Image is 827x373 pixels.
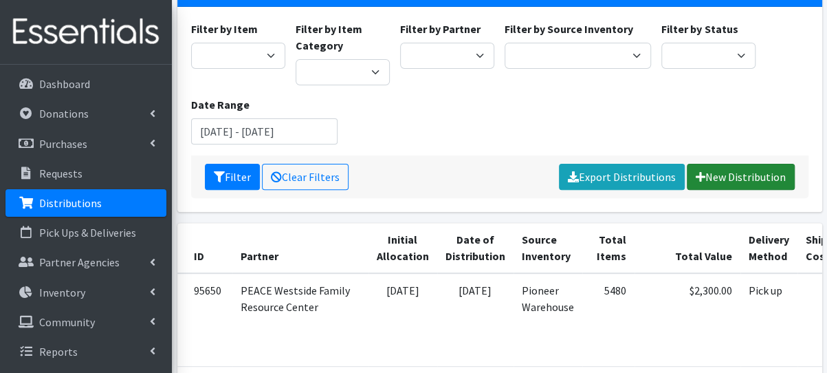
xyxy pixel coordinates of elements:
th: Partner [232,223,368,273]
td: Pick up [740,273,797,366]
th: Initial Allocation [368,223,437,273]
a: Donations [5,100,166,127]
p: Dashboard [39,77,90,91]
input: January 1, 2011 - December 31, 2011 [191,118,338,145]
a: New Distribution [687,164,795,190]
th: Total Items [582,223,635,273]
th: ID [177,223,232,273]
p: Purchases [39,137,87,151]
p: Donations [39,107,89,120]
td: [DATE] [437,273,514,366]
label: Filter by Item Category [296,21,390,54]
label: Filter by Source Inventory [505,21,633,37]
td: Pioneer Warehouse [514,273,582,366]
p: Reports [39,345,78,359]
a: Community [5,308,166,336]
label: Date Range [191,96,250,113]
a: Inventory [5,279,166,306]
a: Reports [5,338,166,365]
th: Date of Distribution [437,223,514,273]
p: Distributions [39,196,102,210]
td: [DATE] [368,273,437,366]
th: Delivery Method [740,223,797,273]
th: Source Inventory [514,223,582,273]
td: $2,300.00 [635,273,740,366]
td: 95650 [177,273,232,366]
th: Total Value [635,223,740,273]
p: Partner Agencies [39,255,120,269]
a: Requests [5,160,166,187]
a: Export Distributions [559,164,685,190]
td: PEACE Westside Family Resource Center [232,273,368,366]
button: Filter [205,164,260,190]
a: Clear Filters [262,164,349,190]
label: Filter by Item [191,21,258,37]
a: Pick Ups & Deliveries [5,219,166,246]
p: Pick Ups & Deliveries [39,226,136,239]
a: Partner Agencies [5,248,166,276]
p: Inventory [39,286,85,299]
p: Community [39,315,95,329]
td: 5480 [582,273,635,366]
img: HumanEssentials [5,9,166,55]
a: Purchases [5,130,166,158]
a: Dashboard [5,70,166,98]
p: Requests [39,167,82,180]
label: Filter by Partner [400,21,481,37]
a: Distributions [5,189,166,217]
label: Filter by Status [661,21,738,37]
